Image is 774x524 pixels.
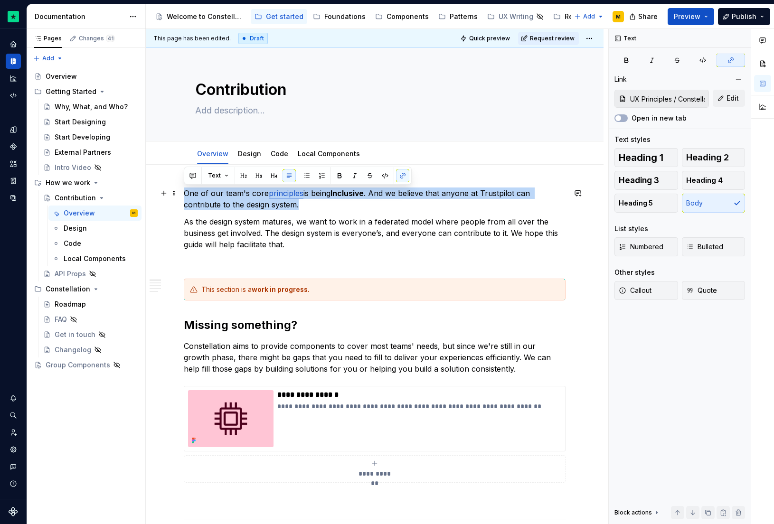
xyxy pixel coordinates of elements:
img: d602db7a-5e75-4dfe-a0a4-4b8163c7bad2.png [8,11,19,22]
a: Overview [30,69,142,84]
span: Callout [619,286,651,295]
div: Overview [193,143,232,163]
a: UX Writing [483,9,547,24]
div: FAQ [55,315,67,324]
a: Why, What, and Who? [39,99,142,114]
a: Code automation [6,88,21,103]
div: Constellation [30,281,142,297]
span: This page has been edited. [153,35,231,42]
div: Local Components [64,254,126,263]
svg: Supernova Logo [9,507,18,516]
div: Contribution [55,193,96,203]
div: Draft [238,33,268,44]
div: Settings [6,442,21,457]
div: Invite team [6,425,21,440]
a: Changelog [39,342,142,357]
button: Quote [682,281,746,300]
strong: work in progress. [252,285,310,293]
button: Add [30,52,66,65]
div: Block actions [614,506,661,519]
a: Group Components [30,357,142,373]
div: Overview [46,72,77,81]
button: Numbered [614,237,678,256]
a: FAQ [39,312,142,327]
div: Design [64,224,87,233]
div: UX Writing [499,12,533,21]
span: Quote [686,286,717,295]
a: Get started [251,9,307,24]
div: Foundations [324,12,366,21]
div: Patterns [450,12,478,21]
label: Open in new tab [632,113,687,123]
button: Preview [668,8,714,25]
div: Start Developing [55,132,110,142]
button: Callout [614,281,678,300]
a: Storybook stories [6,173,21,188]
a: External Partners [39,145,142,160]
a: API Props [39,266,142,281]
a: Components [371,9,433,24]
a: Home [6,37,21,52]
span: Heading 2 [686,153,729,162]
div: Get started [266,12,303,21]
div: Design tokens [6,122,21,137]
span: Request review [530,35,575,42]
a: principles [269,188,303,198]
span: Heading 3 [619,176,659,185]
a: Assets [6,156,21,171]
button: Heading 3 [614,171,678,190]
a: OverviewM [48,206,142,221]
div: Pages [34,35,62,42]
a: Patterns [434,9,481,24]
span: Quick preview [469,35,510,42]
div: M [132,208,135,218]
a: Data sources [6,190,21,206]
div: Group Components [46,360,110,370]
a: Design [238,150,261,158]
button: Heading 1 [614,148,678,167]
button: Contact support [6,459,21,474]
img: 865d6154-9c8e-48cb-8006-4a5ba4f6bfe3.png [188,390,274,447]
span: Heading 4 [686,176,723,185]
a: Local Components [48,251,142,266]
button: Bulleted [682,237,746,256]
div: Start Designing [55,117,106,127]
span: Preview [674,12,700,21]
a: Get in touch [39,327,142,342]
div: Search ⌘K [6,408,21,423]
button: Heading 4 [682,171,746,190]
div: Text styles [614,135,651,144]
a: Analytics [6,71,21,86]
a: Resources [549,9,604,24]
a: Documentation [6,54,21,69]
div: Resources [565,12,600,21]
div: API Props [55,269,86,279]
div: Constellation [46,284,90,294]
div: Local Components [294,143,364,163]
span: Publish [732,12,756,21]
button: Notifications [6,391,21,406]
span: Bulleted [686,242,723,252]
span: 41 [106,35,115,42]
div: Documentation [35,12,124,21]
a: Components [6,139,21,154]
span: Add [42,55,54,62]
a: Start Developing [39,130,142,145]
div: Getting Started [46,87,96,96]
div: Code [64,239,81,248]
p: One of our team's core is being . And we believe that anyone at Trustpilot can contribute to the ... [184,187,566,210]
div: Why, What, and Who? [55,102,128,112]
div: This section is a [201,285,559,294]
a: Foundations [309,9,369,24]
div: Design [234,143,265,163]
div: Block actions [614,509,652,516]
button: Heading 2 [682,148,746,167]
div: Code [267,143,292,163]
